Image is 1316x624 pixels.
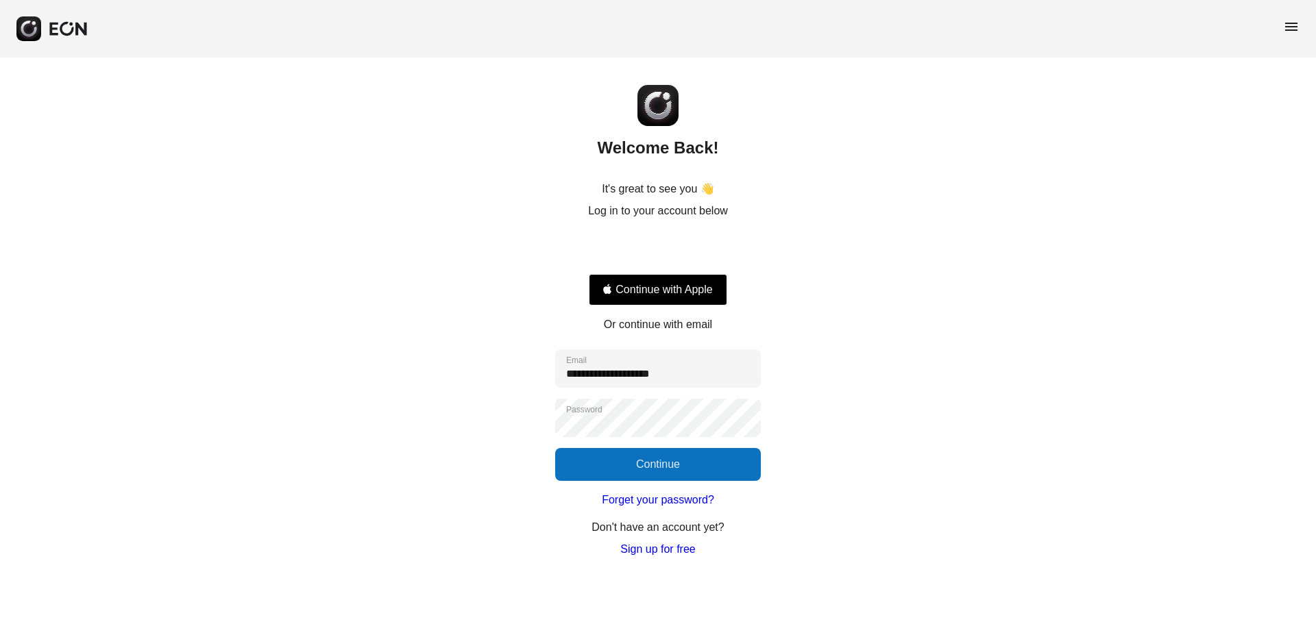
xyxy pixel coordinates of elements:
[620,541,695,558] a: Sign up for free
[588,203,728,219] p: Log in to your account below
[566,355,587,366] label: Email
[592,519,724,536] p: Don't have an account yet?
[555,448,761,481] button: Continue
[589,274,727,305] button: Signin with apple ID
[602,492,714,508] a: Forget your password?
[582,234,734,264] iframe: Sign in with Google Button
[1283,18,1300,35] span: menu
[604,316,712,333] p: Or continue with email
[598,137,719,159] h2: Welcome Back!
[566,404,602,415] label: Password
[602,181,714,197] p: It's great to see you 👋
